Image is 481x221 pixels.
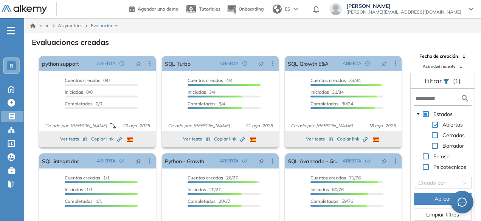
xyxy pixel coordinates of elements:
span: Aplicar [434,195,451,203]
span: Creado por: [PERSON_NAME] [42,122,110,129]
span: pushpin [382,60,387,66]
img: ESP [373,138,379,142]
span: 22 ago. 2025 [119,122,153,129]
a: python support [42,56,79,71]
span: Evaluaciones [91,22,118,29]
img: Logo [2,5,47,14]
span: Copiar link [91,136,122,142]
span: ABIERTA [343,60,362,67]
a: Inicio [30,22,50,29]
span: check-circle [242,159,247,163]
span: check-circle [365,61,370,66]
span: Cuentas creadas [310,175,346,181]
span: check-circle [119,61,124,66]
button: Ver tests [60,134,87,144]
span: Completados [65,101,93,107]
span: Copiar link [337,136,368,142]
img: world [273,5,282,14]
span: Iniciadas [310,89,329,95]
span: Creado por: [PERSON_NAME] [288,122,356,129]
span: Creado por: [PERSON_NAME] [165,122,233,129]
span: caret-down [416,112,420,116]
span: Cerradas [442,132,465,139]
span: Completados [188,198,216,204]
button: Limpiar filtros [414,209,472,221]
span: Borrador [442,142,464,149]
button: pushpin [253,155,270,167]
span: Iniciadas [188,89,206,95]
span: Actividad reciente [423,63,455,69]
a: SQL Turbo [165,56,191,71]
span: En uso [432,152,451,161]
span: Psicotécnicos [432,162,468,172]
span: 0/0 [65,101,102,107]
span: Agendar una demo [138,6,178,12]
button: pushpin [376,155,393,167]
span: Abiertas [441,120,464,129]
span: Completados [65,198,93,204]
img: arrow [293,8,298,11]
a: Python - Growth [165,153,204,168]
span: R [9,63,13,69]
a: SQL integrador [42,153,79,168]
span: 21 ago. 2025 [242,122,276,129]
span: Iniciadas [65,89,83,95]
span: 1/1 [65,198,102,204]
span: check-circle [119,159,124,163]
a: Agendar una demo [129,4,178,13]
button: Aplicar [414,193,472,205]
span: pushpin [259,60,264,66]
span: 30/34 [310,101,353,107]
span: Cuentas creadas [188,77,223,83]
span: 18 ago. 2025 [365,122,399,129]
span: Limpiar filtros [426,210,459,219]
span: Cuentas creadas [310,77,346,83]
span: 20/27 [188,187,221,192]
span: Psicotécnicos [433,164,466,170]
span: Iniciadas [310,187,329,192]
button: Onboarding [227,1,264,17]
span: check-circle [365,159,370,163]
button: Copiar link [337,134,368,144]
span: Estados [432,110,454,119]
span: pushpin [259,158,264,164]
span: Alkymetrics [58,23,82,28]
span: 0/0 [65,89,93,95]
span: En uso [433,153,450,160]
span: 20/27 [188,198,230,204]
span: 3/4 [188,101,225,107]
h3: Evaluaciones creadas [32,38,109,47]
span: 4/4 [188,77,233,83]
span: 1/1 [65,187,93,192]
span: 60/76 [310,187,344,192]
span: 3/4 [188,89,216,95]
span: Iniciadas [65,187,83,192]
span: Filtrar [425,77,443,85]
img: ESP [250,138,256,142]
span: Cuentas creadas [65,77,100,83]
span: Copiar link [214,136,245,142]
a: SQL Avanzado - Growth [288,153,340,168]
span: Cuentas creadas [65,175,100,181]
span: Fecha de creación [419,53,458,60]
span: Cuentas creadas [188,175,223,181]
span: Abiertas [442,121,463,128]
span: 1/1 [65,175,110,181]
span: Iniciadas [188,187,206,192]
span: 71/76 [310,175,361,181]
img: search icon [461,94,470,103]
img: ESP [127,138,133,142]
button: Ver tests [306,134,333,144]
span: 31/34 [310,89,344,95]
span: Onboarding [239,6,264,12]
span: check-circle [242,61,247,66]
span: Completados [188,101,216,107]
span: ES [285,6,290,12]
span: 33/34 [310,77,361,83]
button: pushpin [376,57,393,70]
span: pushpin [136,60,141,66]
span: Completados [310,198,338,204]
span: message [458,198,467,207]
span: [PERSON_NAME][EMAIL_ADDRESS][DOMAIN_NAME] [346,9,461,15]
button: pushpin [130,155,147,167]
